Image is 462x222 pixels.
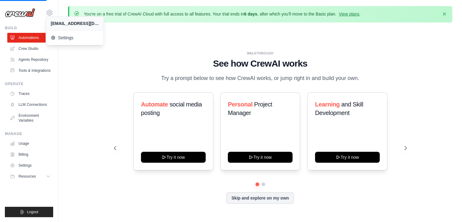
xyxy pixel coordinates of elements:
[228,101,252,108] span: Personal
[315,101,363,116] span: and Skill Development
[7,172,53,181] button: Resources
[7,66,53,75] a: Tools & Integrations
[7,100,53,109] a: LLM Connections
[141,152,206,163] button: Try it now
[51,20,99,26] div: [EMAIL_ADDRESS][DOMAIN_NAME]
[5,8,35,17] img: Logo
[339,12,359,16] a: View plans
[315,152,380,163] button: Try it now
[114,51,407,56] div: WALKTHROUGH
[5,131,53,136] div: Manage
[315,101,340,108] span: Learning
[51,35,99,41] span: Settings
[7,161,53,170] a: Settings
[5,82,53,86] div: Operate
[7,150,53,159] a: Billing
[158,74,362,83] p: Try a prompt below to see how CrewAI works, or jump right in and build your own.
[46,32,104,44] a: Settings
[7,111,53,125] a: Environment Variables
[7,33,53,43] a: Automations
[7,139,53,148] a: Usage
[244,12,257,16] strong: 6 days
[432,193,462,222] div: Csevegés widget
[141,101,202,116] span: social media posting
[7,55,53,64] a: Agents Repository
[228,152,293,163] button: Try it now
[7,89,53,99] a: Traces
[5,207,53,217] button: Logout
[7,44,53,54] a: Crew Studio
[19,174,36,179] span: Resources
[114,58,407,69] h1: See how CrewAI works
[432,193,462,222] iframe: Chat Widget
[84,11,361,17] p: You're on a free trial of CrewAI Cloud with full access to all features. Your trial ends in , aft...
[141,101,168,108] span: Automate
[226,192,294,204] button: Skip and explore on my own
[27,210,38,214] span: Logout
[5,26,53,30] div: Build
